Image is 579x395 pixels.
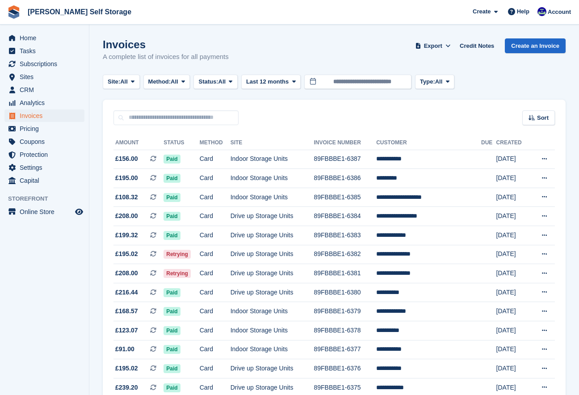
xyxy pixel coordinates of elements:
[314,188,376,207] td: 89FBBBE1-6385
[164,155,180,164] span: Paid
[20,135,73,148] span: Coupons
[505,38,566,53] a: Create an Invoice
[314,321,376,340] td: 89FBBBE1-6378
[496,340,530,359] td: [DATE]
[20,84,73,96] span: CRM
[115,193,138,202] span: £108.32
[231,169,314,188] td: Indoor Storage Units
[496,359,530,378] td: [DATE]
[115,154,138,164] span: £156.00
[548,8,571,17] span: Account
[200,264,231,283] td: Card
[496,302,530,321] td: [DATE]
[200,321,231,340] td: Card
[120,77,128,86] span: All
[200,340,231,359] td: Card
[4,71,84,83] a: menu
[456,38,498,53] a: Credit Notes
[496,136,530,150] th: Created
[20,161,73,174] span: Settings
[231,264,314,283] td: Drive up Storage Units
[231,245,314,264] td: Drive up Storage Units
[420,77,435,86] span: Type:
[198,77,218,86] span: Status:
[20,97,73,109] span: Analytics
[164,364,180,373] span: Paid
[376,136,481,150] th: Customer
[164,383,180,392] span: Paid
[200,136,231,150] th: Method
[314,340,376,359] td: 89FBBBE1-6377
[115,173,138,183] span: £195.00
[164,136,199,150] th: Status
[143,75,190,89] button: Method: All
[424,42,442,50] span: Export
[314,226,376,245] td: 89FBBBE1-6383
[20,148,73,161] span: Protection
[231,226,314,245] td: Drive up Storage Units
[231,188,314,207] td: Indoor Storage Units
[164,307,180,316] span: Paid
[24,4,135,19] a: [PERSON_NAME] Self Storage
[200,188,231,207] td: Card
[314,150,376,169] td: 89FBBBE1-6387
[115,383,138,392] span: £239.20
[517,7,529,16] span: Help
[20,71,73,83] span: Sites
[314,264,376,283] td: 89FBBBE1-6381
[103,38,229,50] h1: Invoices
[231,283,314,302] td: Drive up Storage Units
[231,136,314,150] th: Site
[231,302,314,321] td: Indoor Storage Units
[413,38,453,53] button: Export
[314,283,376,302] td: 89FBBBE1-6380
[115,249,138,259] span: £195.02
[20,122,73,135] span: Pricing
[314,169,376,188] td: 89FBBBE1-6386
[537,113,549,122] span: Sort
[435,77,443,86] span: All
[231,321,314,340] td: Indoor Storage Units
[481,136,496,150] th: Due
[74,206,84,217] a: Preview store
[200,283,231,302] td: Card
[314,207,376,226] td: 89FBBBE1-6384
[496,264,530,283] td: [DATE]
[496,188,530,207] td: [DATE]
[496,283,530,302] td: [DATE]
[20,58,73,70] span: Subscriptions
[115,307,138,316] span: £168.57
[231,207,314,226] td: Drive up Storage Units
[115,288,138,297] span: £216.44
[200,359,231,378] td: Card
[4,109,84,122] a: menu
[115,326,138,335] span: £123.07
[4,97,84,109] a: menu
[314,136,376,150] th: Invoice Number
[164,345,180,354] span: Paid
[4,84,84,96] a: menu
[4,161,84,174] a: menu
[4,32,84,44] a: menu
[4,148,84,161] a: menu
[537,7,546,16] img: Justin Farthing
[164,250,191,259] span: Retrying
[200,207,231,226] td: Card
[200,150,231,169] td: Card
[171,77,178,86] span: All
[164,288,180,297] span: Paid
[20,45,73,57] span: Tasks
[20,206,73,218] span: Online Store
[200,226,231,245] td: Card
[148,77,171,86] span: Method:
[496,245,530,264] td: [DATE]
[164,174,180,183] span: Paid
[496,169,530,188] td: [DATE]
[241,75,301,89] button: Last 12 months
[103,75,140,89] button: Site: All
[496,321,530,340] td: [DATE]
[415,75,454,89] button: Type: All
[314,302,376,321] td: 89FBBBE1-6379
[231,340,314,359] td: Indoor Storage Units
[246,77,289,86] span: Last 12 months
